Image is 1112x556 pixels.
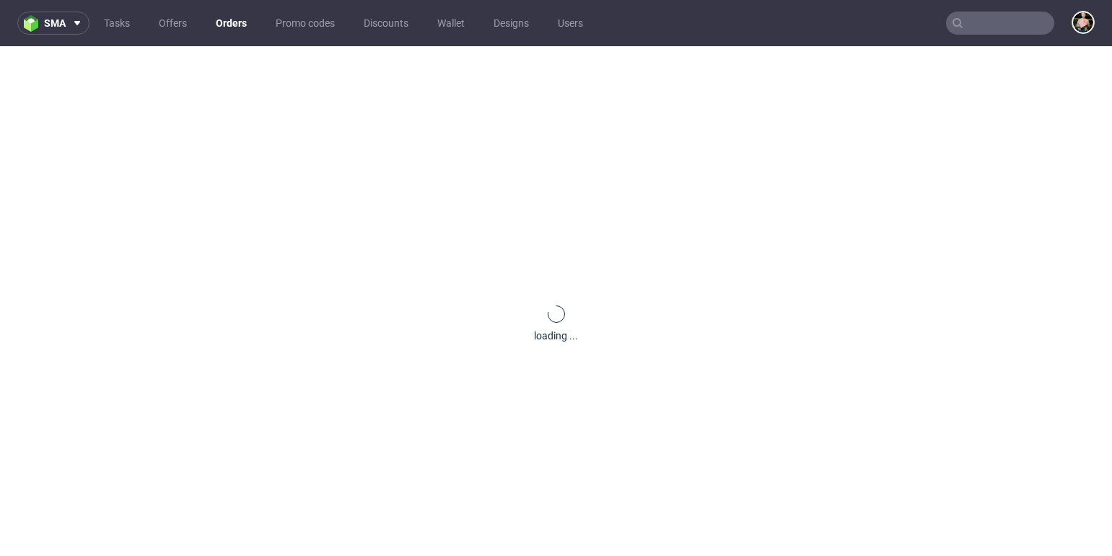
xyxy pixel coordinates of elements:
[150,12,196,35] a: Offers
[485,12,538,35] a: Designs
[44,18,66,28] span: sma
[534,329,578,343] div: loading ...
[549,12,592,35] a: Users
[207,12,255,35] a: Orders
[24,15,44,32] img: logo
[17,12,89,35] button: sma
[355,12,417,35] a: Discounts
[95,12,139,35] a: Tasks
[1073,12,1093,32] img: Marta Tomaszewska
[267,12,343,35] a: Promo codes
[429,12,473,35] a: Wallet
